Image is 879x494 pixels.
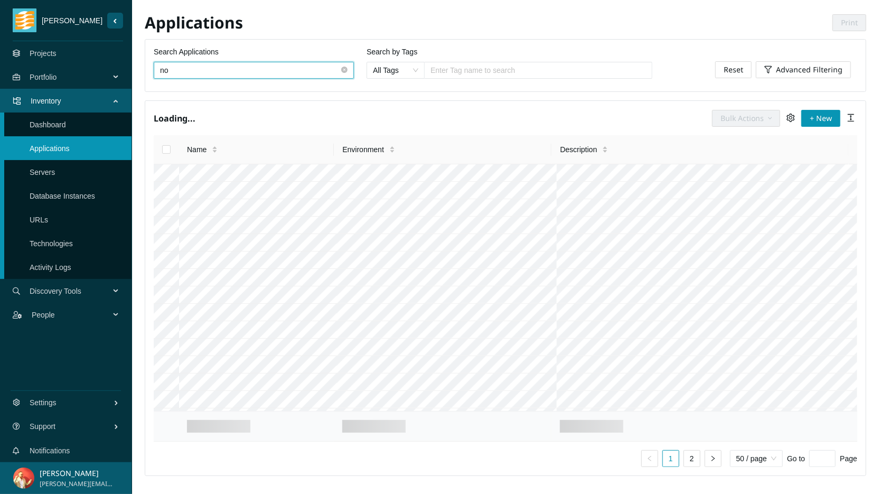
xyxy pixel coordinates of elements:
[30,263,71,272] a: Activity Logs
[342,144,384,155] span: Environment
[809,450,836,467] input: Page
[736,451,777,467] span: 50 / page
[30,120,66,129] a: Dashboard
[756,61,851,78] button: Advanced Filtering
[810,113,832,124] span: + New
[730,450,783,467] div: Page Size
[787,114,795,122] span: setting
[36,15,107,26] span: [PERSON_NAME]
[684,451,700,467] a: 2
[367,46,417,58] label: Search by Tags
[30,49,57,58] a: Projects
[145,12,506,34] h2: Applications
[341,67,348,73] span: close-circle
[705,450,722,467] button: right
[30,239,73,248] a: Technologies
[30,446,70,455] a: Notifications
[663,451,679,467] a: 1
[341,66,348,76] span: close-circle
[715,61,752,78] button: Reset
[560,144,597,155] span: Description
[641,450,658,467] button: left
[641,450,658,467] li: Previous Page
[30,216,48,224] a: URLs
[662,450,679,467] li: 1
[30,387,114,418] span: Settings
[847,114,855,122] span: column-height
[30,411,114,442] span: Support
[187,144,207,155] span: Name
[30,168,55,176] a: Servers
[647,455,653,462] span: left
[801,110,840,127] button: + New
[684,450,700,467] li: 2
[179,135,334,164] th: Name
[40,468,113,479] p: [PERSON_NAME]
[32,299,114,331] span: People
[724,64,743,76] span: Reset
[705,450,722,467] li: Next Page
[154,109,195,127] h5: Loading...
[833,14,866,31] button: Print
[31,85,114,117] span: Inventory
[776,64,843,76] span: Advanced Filtering
[30,61,114,93] span: Portfolio
[373,62,418,78] span: All Tags
[13,468,34,489] img: a6b5a314a0dd5097ef3448b4b2654462
[15,8,34,32] img: tidal_logo.png
[551,135,848,164] th: Description
[30,144,70,153] a: Applications
[154,46,219,58] label: Search Applications
[710,455,716,462] span: right
[30,192,95,200] a: Database Instances
[712,110,780,127] button: Bulk Actions
[334,135,551,164] th: Environment
[160,64,339,76] input: Search Applications
[787,450,857,467] div: Go to Page
[30,275,114,307] span: Discovery Tools
[40,479,113,489] span: [PERSON_NAME][EMAIL_ADDRESS][DOMAIN_NAME]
